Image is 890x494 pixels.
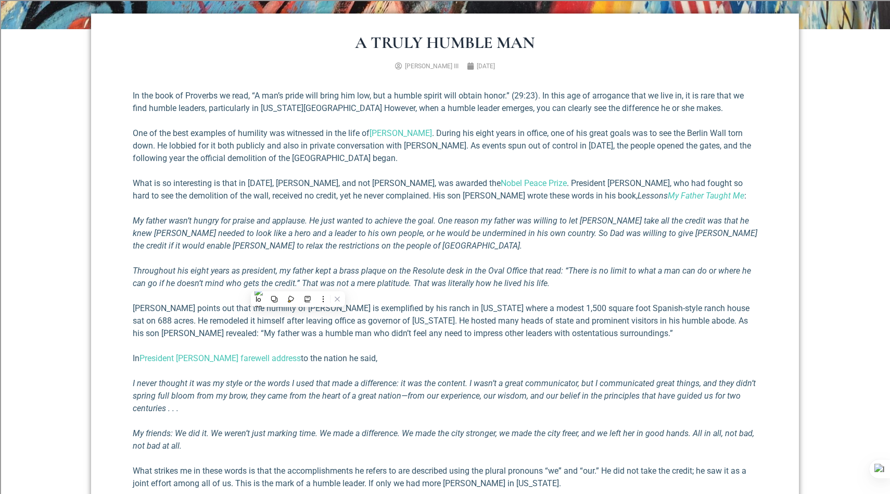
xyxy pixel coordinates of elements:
[133,465,757,490] p: What strikes me in these words is that the accomplishments he refers to are described using the p...
[133,177,757,202] p: What is so interesting is that in [DATE], [PERSON_NAME], and not [PERSON_NAME], was awarded the ....
[4,34,886,43] div: Sort New > Old
[4,14,96,24] input: Search outlines
[4,53,886,62] div: Delete
[133,302,757,340] p: [PERSON_NAME] points out that the humility of [PERSON_NAME] is exemplified by his ranch in [US_ST...
[501,178,567,188] a: Nobel Peace Prize
[133,34,757,51] h1: A Truly Humble Man
[133,127,757,165] p: One of the best examples of humility was witnessed in the life of . During his eight years in off...
[4,4,218,14] div: Home
[4,62,886,71] div: Options
[133,90,757,115] p: In the book of Proverbs we read, “A man’s pride will bring him low, but a humble spirit will obta...
[133,428,754,451] em: My friends: We did it. We weren’t just marking time. We made a difference. We made the city stron...
[668,191,744,201] a: My Father Taught Me
[405,63,459,70] span: [PERSON_NAME] III
[4,24,886,34] div: Sort A > Z
[370,128,432,138] a: [PERSON_NAME]
[4,71,886,81] div: Sign out
[139,353,301,363] a: President [PERSON_NAME] farewell address
[638,191,744,201] em: Lessons
[133,216,757,251] em: My father wasn’t hungry for praise and applause. He just wanted to achieve the goal. One reason m...
[467,61,495,71] a: [DATE]
[4,43,886,53] div: Move To ...
[133,266,751,288] em: Throughout his eight years as president, my father kept a brass plaque on the Resolute desk in th...
[133,352,757,365] p: In to the nation he said,
[477,63,495,70] time: [DATE]
[133,378,756,413] em: I never thought it was my style or the words I used that made a difference: it was the content. I...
